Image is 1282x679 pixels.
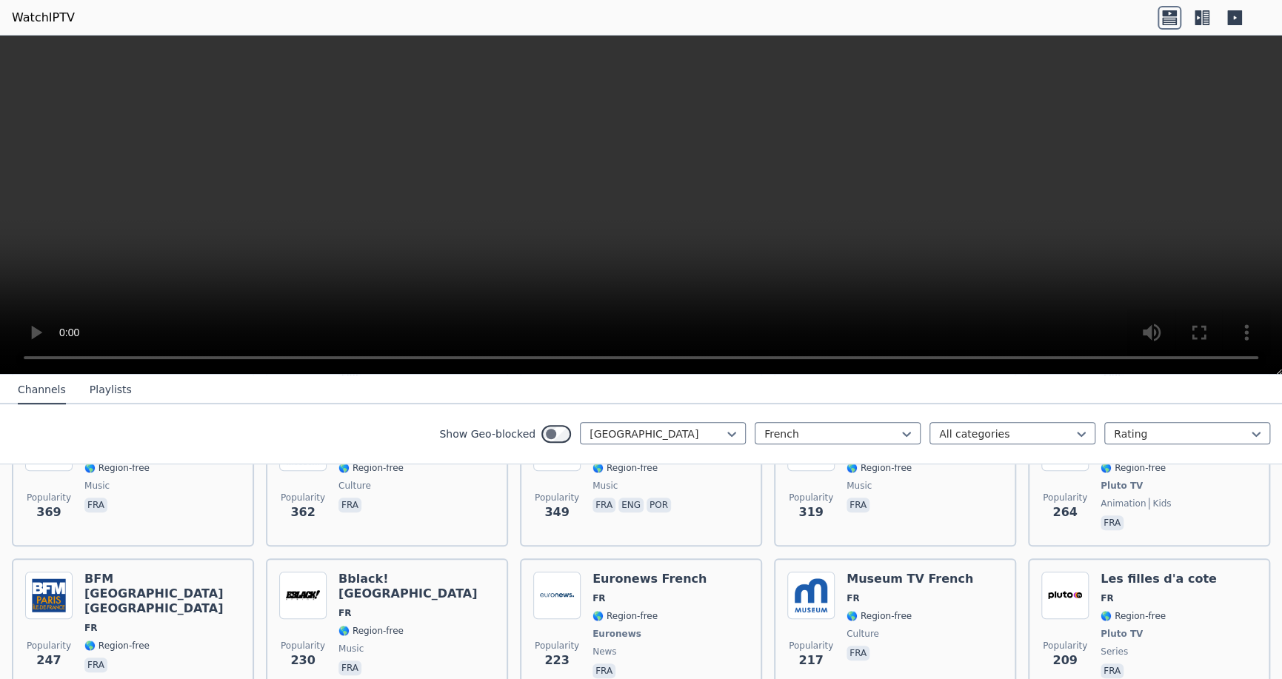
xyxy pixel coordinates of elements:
[789,640,833,652] span: Popularity
[90,376,132,404] button: Playlists
[647,498,671,512] p: por
[618,498,644,512] p: eng
[84,622,97,634] span: FR
[1101,592,1113,604] span: FR
[847,480,872,492] span: music
[338,660,361,675] p: fra
[290,504,315,521] span: 362
[338,625,404,637] span: 🌎 Region-free
[279,572,327,619] img: Bblack! Africa
[84,480,110,492] span: music
[798,504,823,521] span: 319
[290,652,315,669] span: 230
[535,640,579,652] span: Popularity
[338,480,371,492] span: culture
[84,640,150,652] span: 🌎 Region-free
[592,610,658,622] span: 🌎 Region-free
[533,572,581,619] img: Euronews French
[36,652,61,669] span: 247
[338,607,351,619] span: FR
[847,646,869,660] p: fra
[84,658,107,672] p: fra
[789,492,833,504] span: Popularity
[1052,652,1077,669] span: 209
[1149,498,1171,509] span: kids
[1101,610,1166,622] span: 🌎 Region-free
[338,572,495,601] h6: Bblack! [GEOGRAPHIC_DATA]
[1043,492,1087,504] span: Popularity
[1052,504,1077,521] span: 264
[798,652,823,669] span: 217
[1101,462,1166,474] span: 🌎 Region-free
[1043,640,1087,652] span: Popularity
[338,498,361,512] p: fra
[847,628,879,640] span: culture
[439,427,535,441] label: Show Geo-blocked
[25,572,73,619] img: BFM Paris Ile-de-France
[544,652,569,669] span: 223
[1041,572,1089,619] img: Les filles d'a cote
[847,498,869,512] p: fra
[27,492,71,504] span: Popularity
[535,492,579,504] span: Popularity
[1101,572,1217,586] h6: Les filles d'a cote
[544,504,569,521] span: 349
[1101,480,1143,492] span: Pluto TV
[592,663,615,678] p: fra
[592,462,658,474] span: 🌎 Region-free
[1101,498,1146,509] span: animation
[281,640,325,652] span: Popularity
[338,462,404,474] span: 🌎 Region-free
[592,592,605,604] span: FR
[1101,515,1124,530] p: fra
[592,646,616,658] span: news
[847,610,912,622] span: 🌎 Region-free
[787,572,835,619] img: Museum TV French
[18,376,66,404] button: Channels
[281,492,325,504] span: Popularity
[1101,628,1143,640] span: Pluto TV
[1101,646,1128,658] span: series
[84,462,150,474] span: 🌎 Region-free
[84,498,107,512] p: fra
[338,643,364,655] span: music
[847,592,859,604] span: FR
[1101,663,1124,678] p: fra
[27,640,71,652] span: Popularity
[847,462,912,474] span: 🌎 Region-free
[592,628,641,640] span: Euronews
[12,9,75,27] a: WatchIPTV
[36,504,61,521] span: 369
[847,572,973,586] h6: Museum TV French
[84,572,241,616] h6: BFM [GEOGRAPHIC_DATA] [GEOGRAPHIC_DATA]
[592,572,707,586] h6: Euronews French
[592,498,615,512] p: fra
[592,480,618,492] span: music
